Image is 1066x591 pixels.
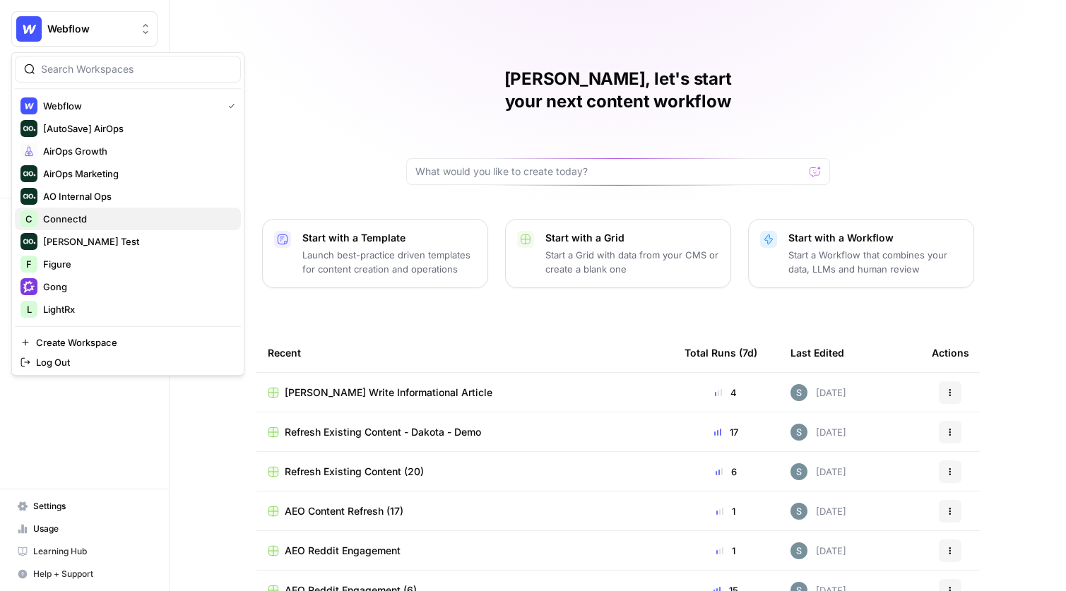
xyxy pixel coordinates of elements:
a: Learning Hub [11,540,158,563]
button: Start with a WorkflowStart a Workflow that combines your data, LLMs and human review [748,219,974,288]
span: Refresh Existing Content (20) [285,465,424,479]
div: [DATE] [790,424,846,441]
div: Workspace: Webflow [11,52,244,376]
span: Usage [33,523,151,535]
span: C [25,212,32,226]
img: [AutoSave] AirOps Logo [20,120,37,137]
span: LightRx [43,302,230,316]
div: 1 [685,544,768,558]
div: Recent [268,333,662,372]
button: Start with a GridStart a Grid with data from your CMS or create a blank one [505,219,731,288]
div: [DATE] [790,463,846,480]
img: AirOps Marketing Logo [20,165,37,182]
p: Start a Grid with data from your CMS or create a blank one [545,248,719,276]
span: [AutoSave] AirOps [43,121,230,136]
input: What would you like to create today? [415,165,804,179]
span: Connectd [43,212,230,226]
img: w7f6q2jfcebns90hntjxsl93h3td [790,384,807,401]
span: [PERSON_NAME] Write Informational Article [285,386,492,400]
h1: [PERSON_NAME], let's start your next content workflow [406,68,830,113]
span: Figure [43,257,230,271]
span: Webflow [47,22,133,36]
p: Start with a Template [302,231,476,245]
span: Learning Hub [33,545,151,558]
div: 6 [685,465,768,479]
div: [DATE] [790,542,846,559]
a: [PERSON_NAME] Write Informational Article [268,386,662,400]
button: Help + Support [11,563,158,585]
span: Refresh Existing Content - Dakota - Demo [285,425,481,439]
p: Start with a Workflow [788,231,962,245]
img: Webflow Logo [16,16,42,42]
img: w7f6q2jfcebns90hntjxsl93h3td [790,424,807,441]
input: Search Workspaces [41,62,232,76]
div: 4 [685,386,768,400]
span: Webflow [43,99,217,113]
img: Dillon Test Logo [20,233,37,250]
div: [DATE] [790,384,846,401]
span: Create Workspace [36,335,230,350]
img: Webflow Logo [20,97,37,114]
a: AEO Reddit Engagement [268,544,662,558]
div: 1 [685,504,768,518]
img: w7f6q2jfcebns90hntjxsl93h3td [790,542,807,559]
p: Start a Workflow that combines your data, LLMs and human review [788,248,962,276]
img: w7f6q2jfcebns90hntjxsl93h3td [790,463,807,480]
div: Actions [932,333,969,372]
button: Workspace: Webflow [11,11,158,47]
img: w7f6q2jfcebns90hntjxsl93h3td [790,503,807,520]
a: Refresh Existing Content - Dakota - Demo [268,425,662,439]
a: Refresh Existing Content (20) [268,465,662,479]
a: Usage [11,518,158,540]
img: Gong Logo [20,278,37,295]
a: Create Workspace [15,333,241,352]
div: Last Edited [790,333,844,372]
span: AirOps Growth [43,144,230,158]
span: Settings [33,500,151,513]
p: Start with a Grid [545,231,719,245]
span: Log Out [36,355,230,369]
a: Settings [11,495,158,518]
button: Start with a TemplateLaunch best-practice driven templates for content creation and operations [262,219,488,288]
span: AEO Reddit Engagement [285,544,401,558]
span: F [26,257,32,271]
span: L [27,302,32,316]
span: Help + Support [33,568,151,580]
div: [DATE] [790,503,846,520]
span: AirOps Marketing [43,167,230,181]
span: AO Internal Ops [43,189,230,203]
img: AO Internal Ops Logo [20,188,37,205]
div: 17 [685,425,768,439]
p: Launch best-practice driven templates for content creation and operations [302,248,476,276]
a: Log Out [15,352,241,372]
span: [PERSON_NAME] Test [43,234,230,249]
a: AEO Content Refresh (17) [268,504,662,518]
span: Gong [43,280,230,294]
img: AirOps Growth Logo [20,143,37,160]
span: AEO Content Refresh (17) [285,504,403,518]
div: Total Runs (7d) [685,333,757,372]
